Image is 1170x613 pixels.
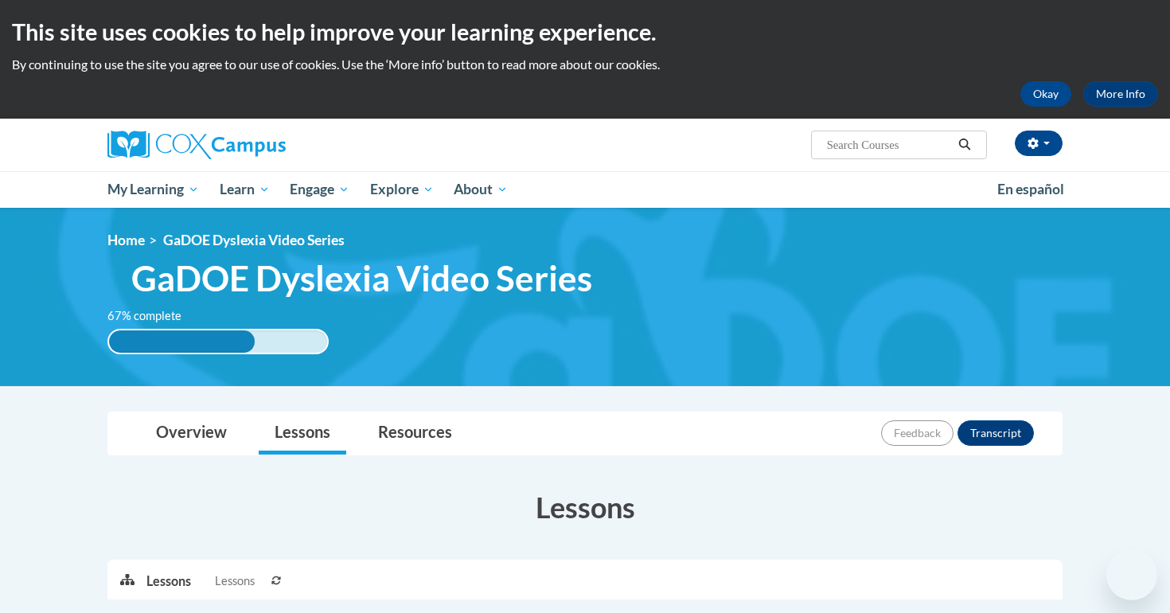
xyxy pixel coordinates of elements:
[279,171,360,208] a: Engage
[360,171,444,208] a: Explore
[1020,81,1071,107] button: Okay
[215,572,255,590] span: Lessons
[825,135,953,154] input: Search Courses
[140,412,243,455] a: Overview
[107,131,286,159] img: Cox Campus
[12,16,1158,48] h2: This site uses cookies to help improve your learning experience.
[97,171,209,208] a: My Learning
[290,180,349,199] span: Engage
[444,171,519,208] a: About
[259,412,346,455] a: Lessons
[163,232,345,248] span: GaDOE Dyslexia Video Series
[109,330,255,353] div: 67% complete
[107,131,410,159] a: Cox Campus
[997,181,1064,197] span: En español
[370,180,434,199] span: Explore
[107,487,1063,527] h3: Lessons
[953,135,977,154] button: Search
[987,173,1074,206] a: En español
[957,420,1034,446] button: Transcript
[107,307,199,325] label: 67% complete
[1106,549,1157,600] iframe: Button to launch messaging window
[107,232,145,248] a: Home
[209,171,280,208] a: Learn
[84,171,1086,208] div: Main menu
[107,180,199,199] span: My Learning
[362,412,468,455] a: Resources
[881,420,954,446] button: Feedback
[220,180,270,199] span: Learn
[131,257,592,299] span: GaDOE Dyslexia Video Series
[1015,131,1063,156] button: Account Settings
[1083,81,1158,107] a: More Info
[146,572,191,590] p: Lessons
[454,180,508,199] span: About
[12,56,1158,73] p: By continuing to use the site you agree to our use of cookies. Use the ‘More info’ button to read...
